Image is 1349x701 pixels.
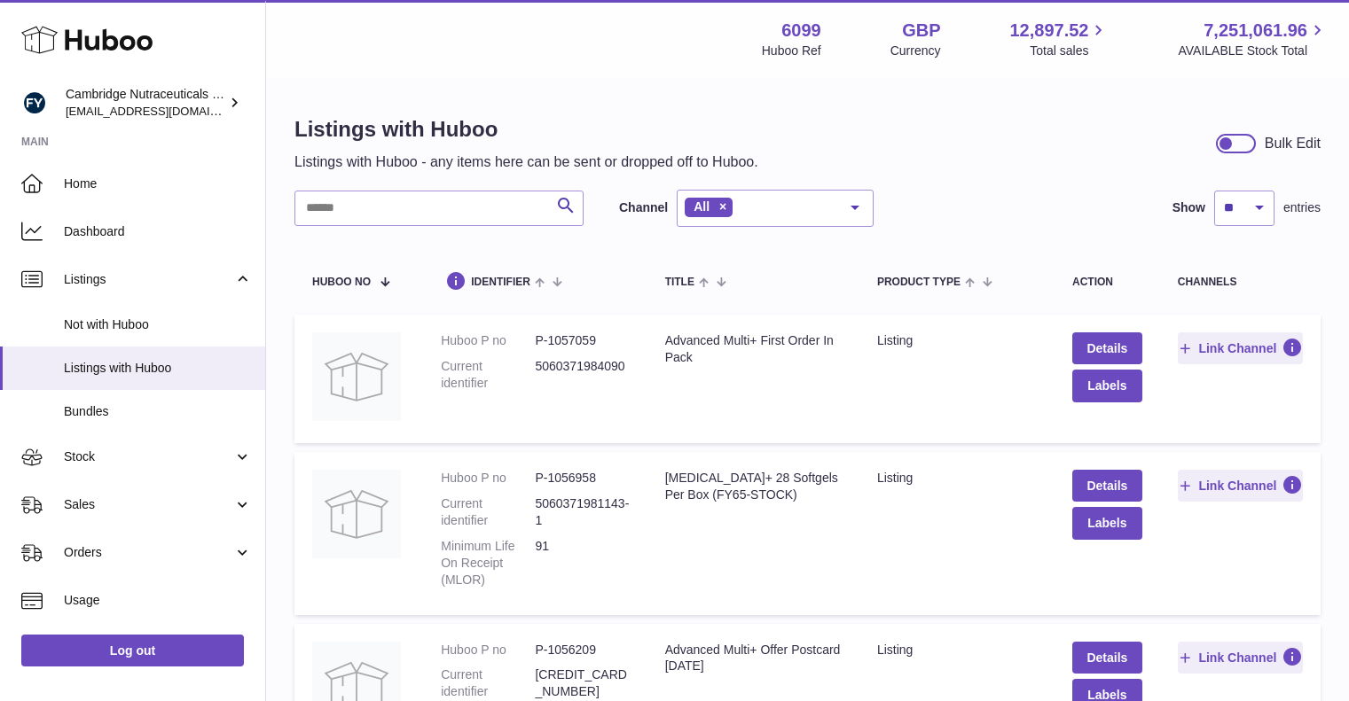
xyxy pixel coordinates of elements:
[694,199,710,214] span: All
[1178,43,1328,59] span: AVAILABLE Stock Total
[665,277,694,288] span: title
[1072,277,1142,288] div: action
[312,332,401,421] img: Advanced Multi+ First Order In Pack
[1178,277,1303,288] div: channels
[535,470,629,487] dd: P-1056958
[1198,650,1276,666] span: Link Channel
[890,43,941,59] div: Currency
[1178,642,1303,674] button: Link Channel
[1204,19,1307,43] span: 7,251,061.96
[294,152,758,172] p: Listings with Huboo - any items here can be sent or dropped off to Huboo.
[1283,199,1321,216] span: entries
[64,175,252,192] span: Home
[21,90,48,116] img: huboo@camnutra.com
[1198,340,1276,356] span: Link Channel
[1009,19,1088,43] span: 12,897.52
[64,316,252,333] span: Not with Huboo
[535,642,629,658] dd: P-1056209
[1030,43,1109,59] span: Total sales
[441,495,535,529] dt: Current identifier
[619,199,668,216] label: Channel
[64,544,233,561] span: Orders
[441,642,535,658] dt: Huboo P no
[1072,507,1142,539] button: Labels
[1072,332,1142,364] a: Details
[1072,642,1142,674] a: Details
[902,19,940,43] strong: GBP
[535,495,629,529] dd: 5060371981143-1
[312,470,401,558] img: Vitamin D+ 28 Softgels Per Box (FY65-STOCK)
[64,271,233,288] span: Listings
[1178,470,1303,502] button: Link Channel
[441,358,535,392] dt: Current identifier
[64,360,252,377] span: Listings with Huboo
[64,496,233,513] span: Sales
[64,448,233,465] span: Stock
[64,403,252,420] span: Bundles
[1072,470,1142,502] a: Details
[441,538,535,588] dt: Minimum Life On Receipt (MLOR)
[665,332,842,366] div: Advanced Multi+ First Order In Pack
[877,642,1037,658] div: listing
[66,104,261,118] span: [EMAIL_ADDRESS][DOMAIN_NAME]
[471,277,530,288] span: identifier
[21,635,244,666] a: Log out
[535,358,629,392] dd: 5060371984090
[665,642,842,675] div: Advanced Multi+ Offer Postcard [DATE]
[312,277,371,288] span: Huboo no
[877,277,961,288] span: Product Type
[877,332,1037,349] div: listing
[64,223,252,240] span: Dashboard
[64,592,252,609] span: Usage
[535,666,629,700] dd: [CREDIT_CARD_NUMBER]
[1265,134,1321,153] div: Bulk Edit
[1178,19,1328,59] a: 7,251,061.96 AVAILABLE Stock Total
[441,470,535,487] dt: Huboo P no
[877,470,1037,487] div: listing
[535,538,629,588] dd: 91
[535,332,629,349] dd: P-1057059
[1173,199,1205,216] label: Show
[1009,19,1109,59] a: 12,897.52 Total sales
[441,666,535,700] dt: Current identifier
[441,332,535,349] dt: Huboo P no
[1198,478,1276,494] span: Link Channel
[781,19,821,43] strong: 6099
[1072,370,1142,401] button: Labels
[665,470,842,503] div: [MEDICAL_DATA]+ 28 Softgels Per Box (FY65-STOCK)
[762,43,821,59] div: Huboo Ref
[1178,332,1303,364] button: Link Channel
[66,86,225,120] div: Cambridge Nutraceuticals Ltd
[294,115,758,144] h1: Listings with Huboo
